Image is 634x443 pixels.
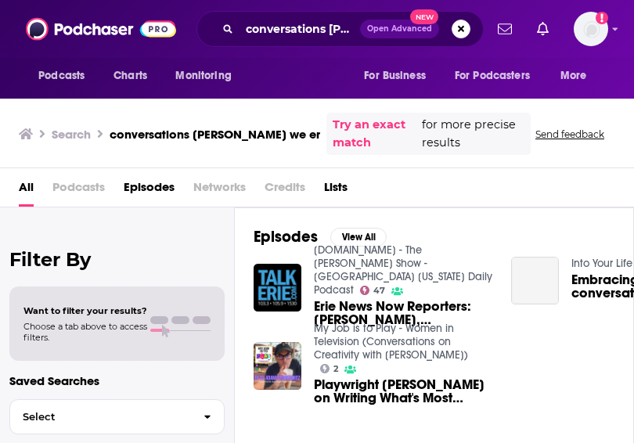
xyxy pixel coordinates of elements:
span: Credits [265,175,305,207]
a: 2 [320,364,339,373]
h2: Filter By [9,248,225,271]
svg: Add a profile image [596,12,608,24]
span: 47 [373,287,385,294]
button: open menu [549,61,607,91]
span: Logged in as WPubPR1 [574,12,608,46]
span: Monitoring [175,65,231,87]
input: Search podcasts, credits, & more... [240,16,360,41]
img: User Profile [574,12,608,46]
a: TalkErie.com - The Joel Natalie Show - Erie Pennsylvania Daily Podcast [314,243,492,297]
a: Erie News Now Reporters: Lisa Adams, Keelin Berrian, Ethan Kibbe, Elspeth Mizner & Adam Snow - Fe... [314,300,492,326]
span: Select [10,412,191,422]
button: View All [330,228,387,247]
a: Playwright ADAM SZYMKOWICZ on Writing What's Most Exciting to You [314,378,492,405]
h3: conversations [PERSON_NAME] we er [110,127,320,142]
h2: Episodes [254,227,318,247]
img: Playwright ADAM SZYMKOWICZ on Writing What's Most Exciting to You [254,342,301,390]
span: Podcasts [52,175,105,207]
a: Episodes [124,175,175,207]
span: Want to filter your results? [23,305,147,316]
a: My Job is to Play - Women in Television (Conversations on Creativity with Erin Mallon) [314,322,468,362]
a: All [19,175,34,207]
a: Show notifications dropdown [531,16,555,42]
span: Networks [193,175,246,207]
span: for more precise results [422,116,524,152]
span: More [560,65,587,87]
div: Search podcasts, credits, & more... [196,11,484,47]
button: open menu [353,61,445,91]
button: Open AdvancedNew [360,20,439,38]
span: New [410,9,438,24]
img: Erie News Now Reporters: Lisa Adams, Keelin Berrian, Ethan Kibbe, Elspeth Mizner & Adam Snow - Fe... [254,264,301,312]
button: Show profile menu [574,12,608,46]
span: Podcasts [38,65,85,87]
span: Open Advanced [367,25,432,33]
button: Send feedback [531,128,609,141]
button: open menu [27,61,105,91]
span: 2 [333,366,338,373]
a: Embracing change conversations about personal growth, minimalism and travel with Adam Kawalec | E... [511,257,559,304]
a: Charts [103,61,157,91]
button: Select [9,399,225,434]
span: Choose a tab above to access filters. [23,321,147,343]
a: Try an exact match [333,116,419,152]
a: Show notifications dropdown [492,16,518,42]
a: Lists [324,175,348,207]
span: Charts [113,65,147,87]
p: Saved Searches [9,373,225,388]
img: Podchaser - Follow, Share and Rate Podcasts [26,14,176,44]
span: For Podcasters [455,65,530,87]
a: EpisodesView All [254,227,387,247]
button: open menu [164,61,251,91]
button: open menu [445,61,553,91]
a: 47 [360,286,386,295]
span: Erie News Now Reporters: [PERSON_NAME], [PERSON_NAME], [PERSON_NAME], [PERSON_NAME] & [PERSON_NAM... [314,300,492,326]
span: Playwright [PERSON_NAME] on Writing What's Most Exciting to You [314,378,492,405]
h3: Search [52,127,91,142]
span: For Business [364,65,426,87]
